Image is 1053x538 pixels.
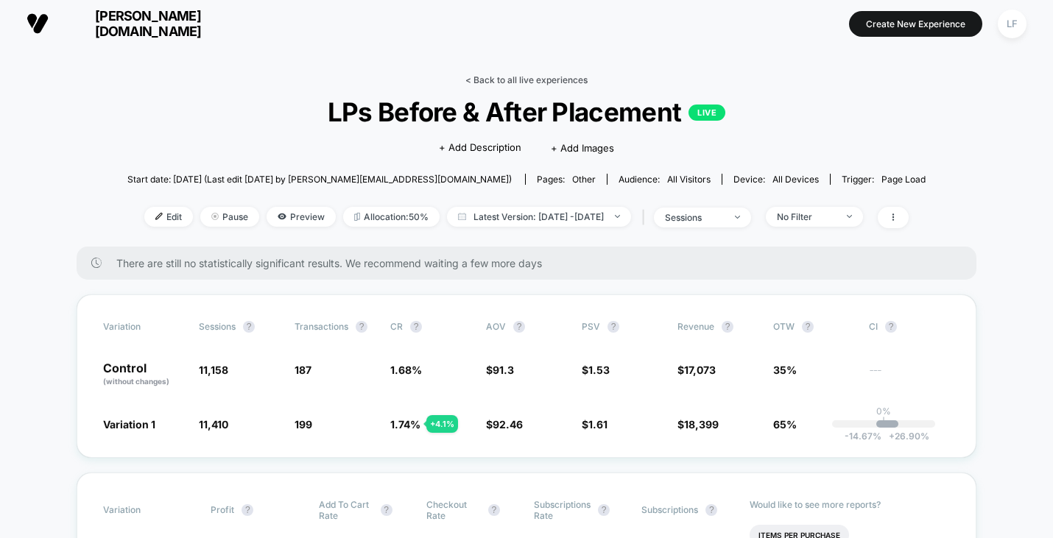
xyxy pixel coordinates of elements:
span: 1.68 % [390,364,422,376]
span: 1.61 [588,418,607,431]
button: ? [410,321,422,333]
span: Variation 1 [103,418,155,431]
span: $ [677,364,716,376]
span: 65% [773,418,797,431]
img: Visually logo [27,13,49,35]
span: AOV [486,321,506,332]
div: Pages: [537,174,596,185]
button: ? [488,504,500,516]
p: 0% [876,406,891,417]
span: 11,410 [199,418,228,431]
button: ? [705,504,717,516]
span: 17,073 [684,364,716,376]
a: < Back to all live experiences [465,74,588,85]
span: + Add Images [551,142,614,154]
button: ? [802,321,814,333]
span: Device: [722,174,830,185]
button: LF [993,9,1031,39]
span: --- [869,366,950,387]
span: $ [486,364,514,376]
button: ? [885,321,897,333]
button: ? [607,321,619,333]
span: Profit [211,504,234,515]
span: Variation [103,321,184,333]
p: Would like to see more reports? [750,499,951,510]
div: No Filter [777,211,836,222]
span: all devices [772,174,819,185]
div: Audience: [619,174,711,185]
span: Checkout Rate [426,499,481,521]
button: [PERSON_NAME][DOMAIN_NAME] [22,7,241,40]
button: ? [513,321,525,333]
img: end [847,215,852,218]
span: Transactions [295,321,348,332]
div: + 4.1 % [426,415,458,433]
span: Latest Version: [DATE] - [DATE] [447,207,631,227]
button: ? [242,504,253,516]
span: + Add Description [439,141,521,155]
div: LF [998,10,1026,38]
span: -14.67 % [845,431,881,442]
span: Revenue [677,321,714,332]
span: There are still no statistically significant results. We recommend waiting a few more days [116,257,947,269]
span: + [889,431,895,442]
div: Trigger: [842,174,926,185]
span: 26.90 % [881,431,929,442]
span: Preview [267,207,336,227]
span: (without changes) [103,377,169,386]
img: end [615,215,620,218]
div: sessions [665,212,724,223]
span: Allocation: 50% [343,207,440,227]
p: Control [103,362,184,387]
span: $ [582,364,610,376]
span: 1.74 % [390,418,420,431]
span: Page Load [881,174,926,185]
span: Variation [103,499,184,521]
span: Pause [200,207,259,227]
span: LPs Before & After Placement [167,96,885,127]
p: | [882,417,885,428]
span: 35% [773,364,797,376]
button: ? [598,504,610,516]
button: Create New Experience [849,11,982,37]
span: [PERSON_NAME][DOMAIN_NAME] [60,8,236,39]
button: ? [243,321,255,333]
span: 91.3 [493,364,514,376]
span: 1.53 [588,364,610,376]
span: $ [677,418,719,431]
button: ? [356,321,367,333]
span: Start date: [DATE] (Last edit [DATE] by [PERSON_NAME][EMAIL_ADDRESS][DOMAIN_NAME]) [127,174,512,185]
span: CR [390,321,403,332]
p: LIVE [688,105,725,121]
img: end [735,216,740,219]
img: edit [155,213,163,220]
button: ? [722,321,733,333]
span: Subscriptions [641,504,698,515]
span: $ [582,418,607,431]
span: 18,399 [684,418,719,431]
span: PSV [582,321,600,332]
span: Subscriptions Rate [534,499,591,521]
span: All Visitors [667,174,711,185]
img: rebalance [354,213,360,221]
span: Sessions [199,321,236,332]
span: 187 [295,364,311,376]
img: end [211,213,219,220]
button: ? [381,504,392,516]
span: 92.46 [493,418,523,431]
span: Add To Cart Rate [319,499,373,521]
span: OTW [773,321,854,333]
span: other [572,174,596,185]
span: CI [869,321,950,333]
span: Edit [144,207,193,227]
span: | [638,207,654,228]
span: 11,158 [199,364,228,376]
img: calendar [458,213,466,220]
span: 199 [295,418,312,431]
span: $ [486,418,523,431]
